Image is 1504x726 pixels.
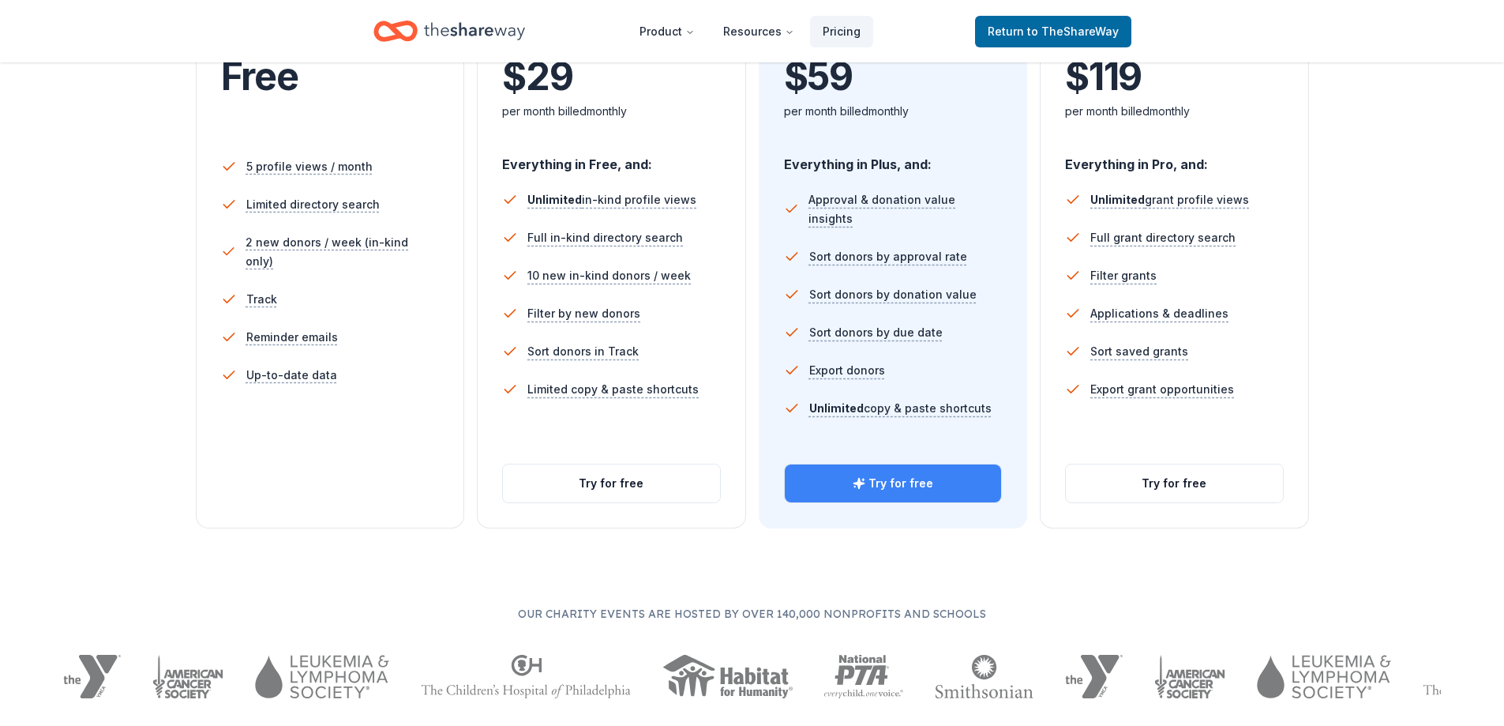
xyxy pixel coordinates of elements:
[1090,228,1236,247] span: Full grant directory search
[627,16,707,47] button: Product
[503,465,720,502] button: Try for free
[810,16,873,47] a: Pricing
[627,13,873,50] nav: Main
[809,401,992,415] span: copy & paste shortcuts
[809,323,943,342] span: Sort donors by due date
[662,655,793,698] img: Habitat for Humanity
[246,328,338,347] span: Reminder emails
[255,655,388,698] img: Leukemia & Lymphoma Society
[1090,193,1145,206] span: Unlimited
[1065,55,1142,99] span: $ 119
[1065,102,1284,121] div: per month billed monthly
[527,193,582,206] span: Unlimited
[246,366,337,385] span: Up-to-date data
[784,141,1003,175] div: Everything in Plus, and:
[221,53,298,100] span: Free
[152,655,224,698] img: American Cancer Society
[527,193,696,206] span: in-kind profile views
[809,247,967,266] span: Sort donors by approval rate
[1065,141,1284,175] div: Everything in Pro, and:
[1090,342,1188,361] span: Sort saved grants
[809,401,864,415] span: Unlimited
[527,342,639,361] span: Sort donors in Track
[502,141,721,175] div: Everything in Free, and:
[246,157,373,176] span: 5 profile views / month
[527,304,640,323] span: Filter by new donors
[373,13,525,50] a: Home
[784,55,853,99] span: $ 59
[784,102,1003,121] div: per month billed monthly
[1154,655,1226,698] img: American Cancer Society
[1090,266,1157,285] span: Filter grants
[785,465,1002,502] button: Try for free
[246,290,277,309] span: Track
[1090,304,1228,323] span: Applications & deadlines
[988,22,1119,41] span: Return
[809,361,885,380] span: Export donors
[1090,380,1234,399] span: Export grant opportunities
[63,604,1441,623] p: Our charity events are hosted by over 140,000 nonprofits and schools
[1090,193,1249,206] span: grant profile views
[502,55,572,99] span: $ 29
[809,285,977,304] span: Sort donors by donation value
[63,655,121,698] img: YMCA
[246,195,380,214] span: Limited directory search
[711,16,807,47] button: Resources
[808,190,1002,228] span: Approval & donation value insights
[1027,24,1119,38] span: to TheShareWay
[1066,465,1283,502] button: Try for free
[824,655,904,698] img: National PTA
[975,16,1131,47] a: Returnto TheShareWay
[246,233,439,271] span: 2 new donors / week (in-kind only)
[527,228,683,247] span: Full in-kind directory search
[527,266,691,285] span: 10 new in-kind donors / week
[527,380,699,399] span: Limited copy & paste shortcuts
[1065,655,1123,698] img: YMCA
[1257,655,1390,698] img: Leukemia & Lymphoma Society
[935,655,1033,698] img: Smithsonian
[502,102,721,121] div: per month billed monthly
[421,655,631,698] img: The Children's Hospital of Philadelphia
